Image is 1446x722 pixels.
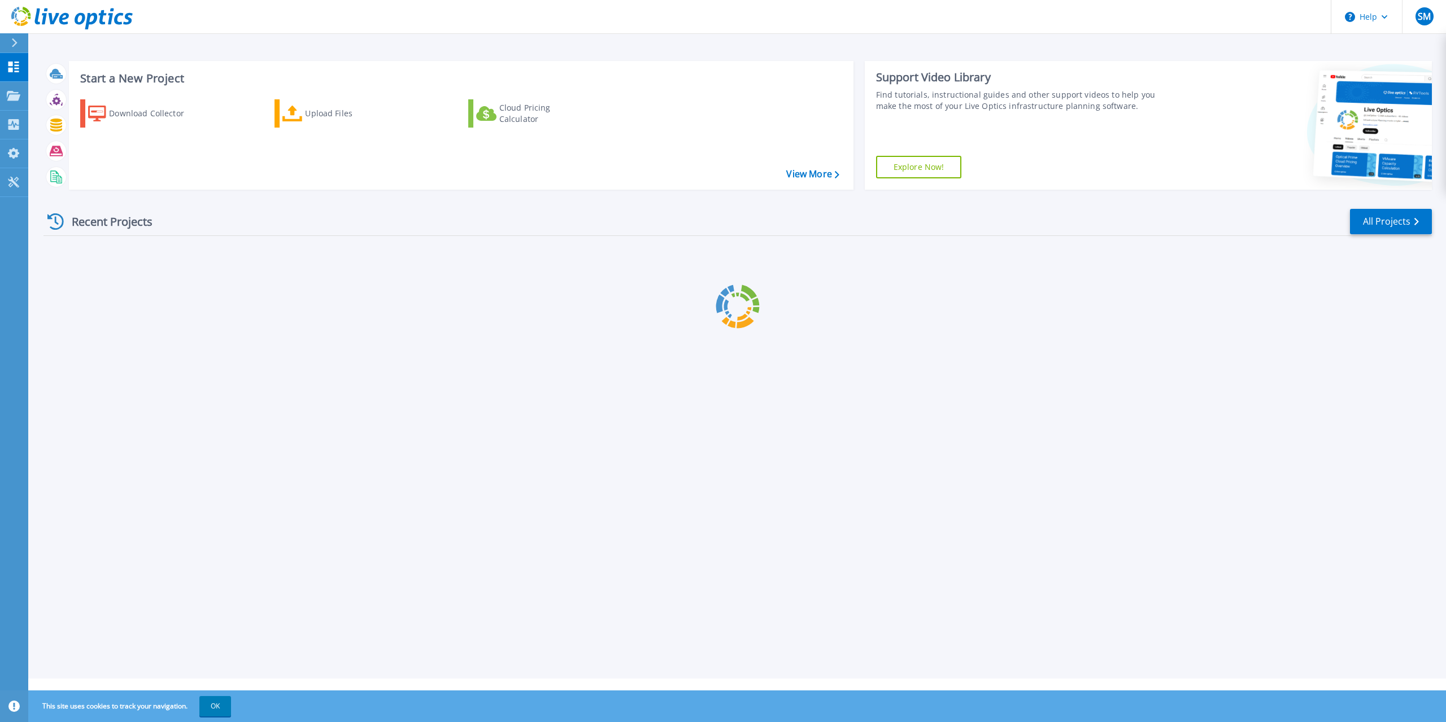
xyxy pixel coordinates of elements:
div: Upload Files [305,102,395,125]
a: All Projects [1350,209,1432,234]
div: Recent Projects [43,208,168,235]
a: Upload Files [275,99,400,128]
a: Explore Now! [876,156,962,178]
span: This site uses cookies to track your navigation. [31,696,231,716]
button: OK [199,696,231,716]
a: Download Collector [80,99,206,128]
div: Find tutorials, instructional guides and other support videos to help you make the most of your L... [876,89,1169,112]
div: Cloud Pricing Calculator [499,102,590,125]
h3: Start a New Project [80,72,839,85]
a: View More [786,169,839,180]
span: SM [1418,12,1431,21]
div: Download Collector [109,102,199,125]
a: Cloud Pricing Calculator [468,99,594,128]
div: Support Video Library [876,70,1169,85]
